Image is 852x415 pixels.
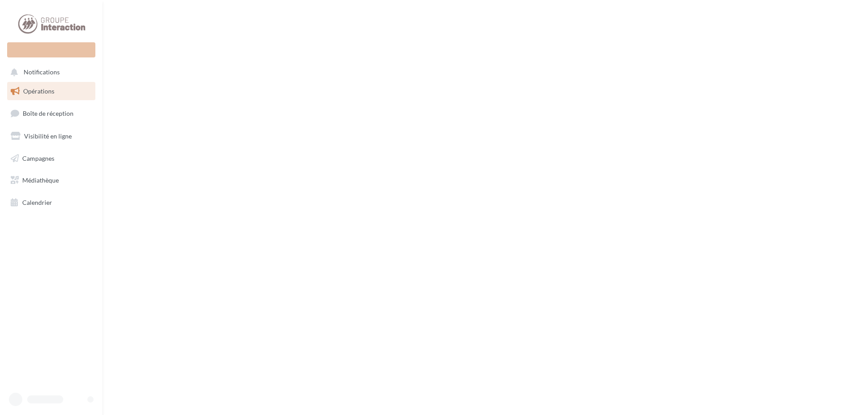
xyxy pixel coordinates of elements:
[23,110,74,117] span: Boîte de réception
[22,154,54,162] span: Campagnes
[24,132,72,140] span: Visibilité en ligne
[5,82,97,101] a: Opérations
[5,149,97,168] a: Campagnes
[22,176,59,184] span: Médiathèque
[24,69,60,76] span: Notifications
[5,127,97,146] a: Visibilité en ligne
[5,193,97,212] a: Calendrier
[23,87,54,95] span: Opérations
[5,171,97,190] a: Médiathèque
[5,104,97,123] a: Boîte de réception
[22,199,52,206] span: Calendrier
[7,42,95,57] div: Nouvelle campagne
